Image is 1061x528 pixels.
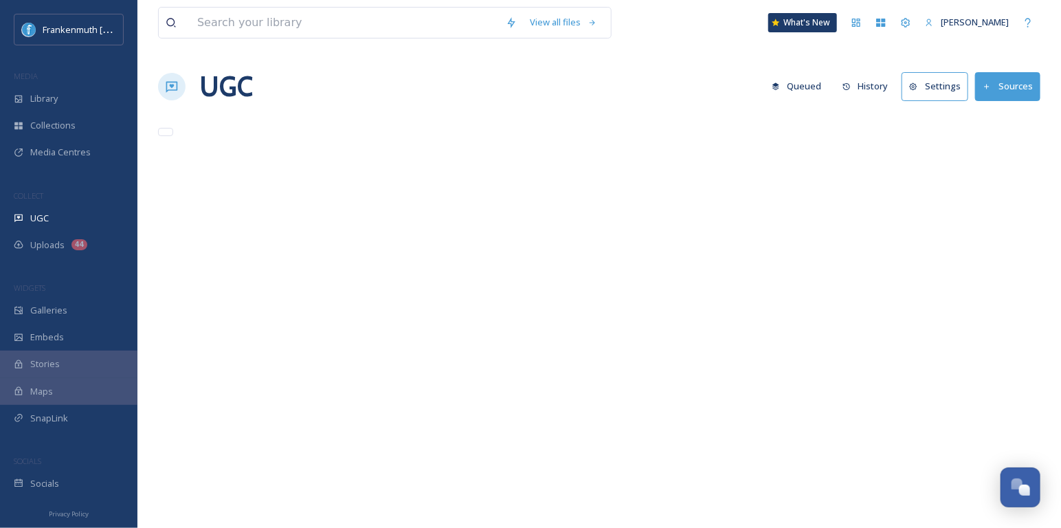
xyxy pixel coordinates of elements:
[43,23,146,36] span: Frankenmuth [US_STATE]
[836,73,902,100] a: History
[30,119,76,132] span: Collections
[14,456,41,466] span: SOCIALS
[1001,467,1040,507] button: Open Chat
[14,190,43,201] span: COLLECT
[765,73,836,100] a: Queued
[49,505,89,521] a: Privacy Policy
[524,9,604,36] a: View all files
[22,23,36,36] img: Social%20Media%20PFP%202025.jpg
[918,9,1016,36] a: [PERSON_NAME]
[975,72,1040,100] button: Sources
[902,72,968,100] button: Settings
[836,73,895,100] button: History
[190,8,499,38] input: Search your library
[765,73,829,100] button: Queued
[30,385,53,398] span: Maps
[30,212,49,225] span: UGC
[30,92,58,105] span: Library
[30,412,68,425] span: SnapLink
[941,16,1009,28] span: [PERSON_NAME]
[30,357,60,371] span: Stories
[71,239,87,250] div: 44
[30,146,91,159] span: Media Centres
[902,72,975,100] a: Settings
[199,66,253,107] a: UGC
[30,331,64,344] span: Embeds
[30,304,67,317] span: Galleries
[49,509,89,518] span: Privacy Policy
[14,71,38,81] span: MEDIA
[30,239,65,252] span: Uploads
[30,477,59,490] span: Socials
[14,283,45,293] span: WIDGETS
[768,13,837,32] a: What's New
